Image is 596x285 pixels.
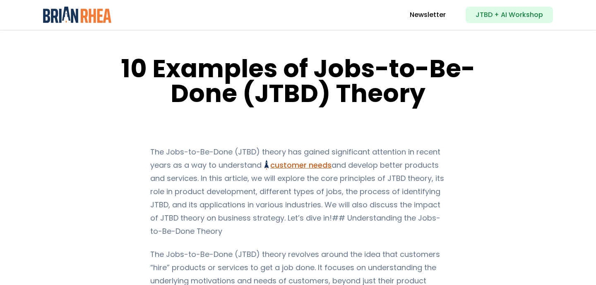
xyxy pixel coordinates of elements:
[410,10,446,20] a: Newsletter
[466,7,553,23] a: JTBD + AI Workshop
[264,160,332,170] a: customer needs
[43,7,111,23] img: Brian Rhea
[99,56,497,106] h1: 10 Examples of Jobs-to-Be-Done (JTBD) Theory
[150,145,446,238] p: The Jobs-to-Be-Done (JTBD) theory has gained significant attention in recent years as a way to un...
